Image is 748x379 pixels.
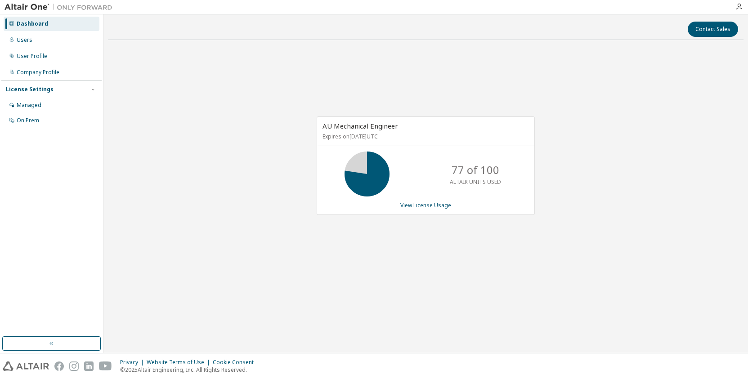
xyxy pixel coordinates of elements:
[4,3,117,12] img: Altair One
[6,86,54,93] div: License Settings
[17,102,41,109] div: Managed
[688,22,738,37] button: Contact Sales
[452,162,499,178] p: 77 of 100
[120,359,147,366] div: Privacy
[69,361,79,371] img: instagram.svg
[17,69,59,76] div: Company Profile
[147,359,213,366] div: Website Terms of Use
[120,366,259,374] p: © 2025 Altair Engineering, Inc. All Rights Reserved.
[17,20,48,27] div: Dashboard
[213,359,259,366] div: Cookie Consent
[450,178,501,186] p: ALTAIR UNITS USED
[54,361,64,371] img: facebook.svg
[3,361,49,371] img: altair_logo.svg
[322,133,527,140] p: Expires on [DATE] UTC
[400,201,451,209] a: View License Usage
[17,36,32,44] div: Users
[84,361,94,371] img: linkedin.svg
[99,361,112,371] img: youtube.svg
[322,121,398,130] span: AU Mechanical Engineer
[17,53,47,60] div: User Profile
[17,117,39,124] div: On Prem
